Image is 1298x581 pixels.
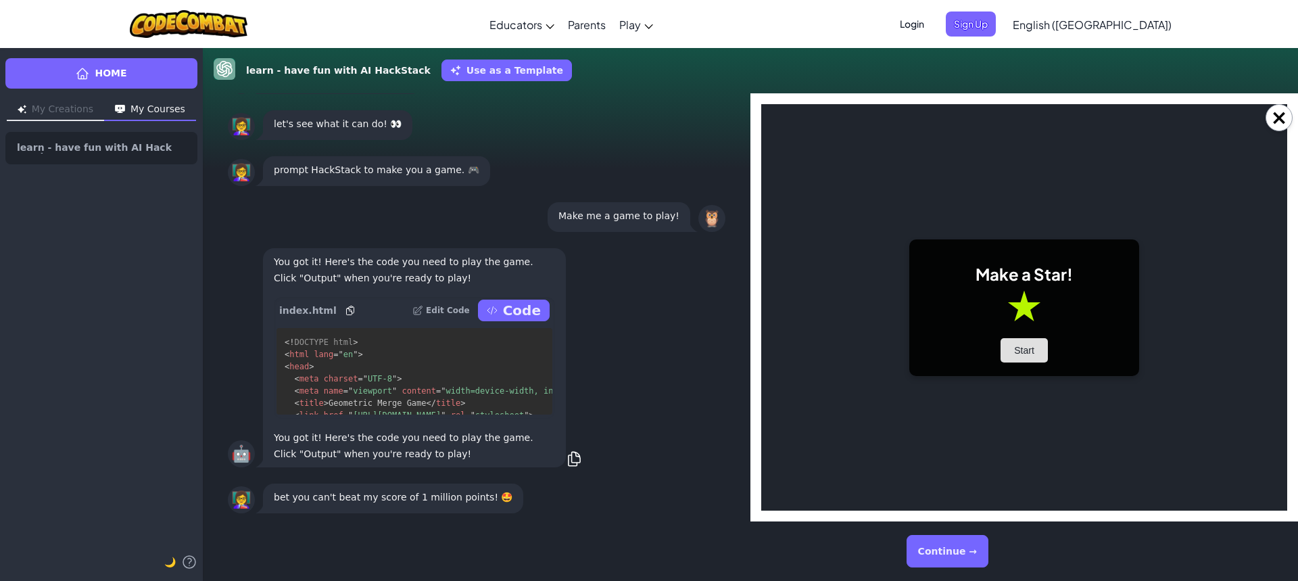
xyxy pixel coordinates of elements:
[329,398,427,408] span: Geometric Merge Game
[392,374,397,384] span: "
[299,374,319,384] span: meta
[299,398,324,408] span: title
[324,398,329,408] span: >
[333,350,338,359] span: =
[343,411,348,420] span: =
[294,411,299,420] span: <
[324,374,358,384] span: charset
[95,66,126,80] span: Home
[5,58,197,89] a: Home
[228,440,255,467] div: 🤖
[619,18,641,32] span: Play
[907,535,988,567] button: Continue →
[451,411,466,420] span: rel
[5,132,197,164] a: learn - have fun with AI HackStack
[478,300,550,321] button: Code
[333,338,353,347] span: html
[441,386,446,396] span: "
[1266,104,1293,131] button: Close
[214,58,235,80] img: GPT-4
[294,398,299,408] span: <
[343,386,348,396] span: =
[294,338,329,347] span: DOCTYPE
[228,486,255,513] div: 👩‍🏫
[18,105,26,114] img: Icon
[339,350,343,359] span: "
[503,301,541,320] p: Code
[104,99,196,121] button: My Courses
[368,374,392,384] span: UTF-8
[558,208,679,224] p: Make me a game to play!
[358,350,362,359] span: >
[612,6,660,43] a: Play
[348,411,353,420] span: "
[353,350,358,359] span: "
[285,362,289,371] span: <
[353,386,392,396] span: viewport
[294,386,299,396] span: <
[698,205,725,232] div: 🦉
[460,398,465,408] span: >
[299,386,319,396] span: meta
[274,429,555,462] p: You got it! Here's the code you need to play the game. Click "Output" when you're ready to play!
[397,374,402,384] span: >
[289,350,309,359] span: html
[274,254,555,286] p: You got it! Here's the code you need to play the game. Click "Output" when you're ready to play!
[324,386,343,396] span: name
[946,11,996,37] button: Sign Up
[274,489,512,505] p: bet you can't beat my score of 1 million points! 🤩
[412,300,470,321] button: Edit Code
[274,116,402,132] p: let's see what it can do! 👀
[294,374,299,384] span: <
[285,350,289,359] span: <
[343,350,353,359] span: en
[164,554,176,570] button: 🌙
[475,411,524,420] span: stylesheet
[353,338,358,347] span: >
[427,398,436,408] span: </
[314,350,333,359] span: lang
[426,305,470,316] p: Edit Code
[436,386,441,396] span: =
[115,105,125,114] img: Icon
[561,6,612,43] a: Parents
[358,374,362,384] span: =
[324,411,343,420] span: href
[441,411,446,420] span: "
[309,362,314,371] span: >
[348,386,353,396] span: "
[1006,6,1178,43] a: English ([GEOGRAPHIC_DATA])
[130,10,248,38] img: CodeCombat logo
[402,386,436,396] span: content
[274,162,479,178] p: prompt HackStack to make you a game. 🎮
[17,143,175,154] span: learn - have fun with AI HackStack
[228,113,255,140] div: 👩‍🏫
[246,64,431,78] strong: learn - have fun with AI HackStack
[289,362,309,371] span: head
[446,386,627,396] span: width=device-width, initial-scale=1.0
[524,411,529,420] span: "
[392,386,397,396] span: "
[164,557,176,567] span: 🌙
[892,11,932,37] button: Login
[228,159,255,186] div: 👩‍🏫
[279,304,337,317] span: index.html
[441,60,572,81] button: Use as a Template
[239,234,287,258] button: Start
[162,160,364,180] h1: Make a Star!
[1013,18,1172,32] span: English ([GEOGRAPHIC_DATA])
[529,411,533,420] span: >
[436,398,460,408] span: title
[465,411,470,420] span: =
[299,411,319,420] span: link
[489,18,542,32] span: Educators
[353,411,441,420] span: [URL][DOMAIN_NAME]
[483,6,561,43] a: Educators
[363,374,368,384] span: "
[285,338,294,347] span: <!
[471,411,475,420] span: "
[7,99,104,121] button: My Creations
